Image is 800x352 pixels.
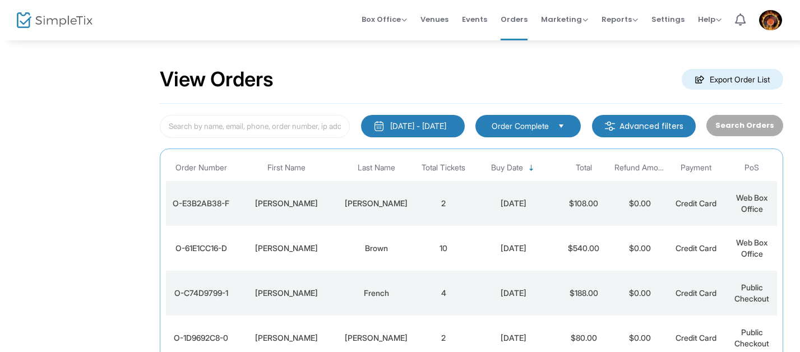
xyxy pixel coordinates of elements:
div: 8/20/2025 [474,332,553,344]
div: 8/21/2025 [474,198,553,209]
td: $0.00 [612,181,668,226]
div: Williams [340,198,413,209]
td: $188.00 [556,271,612,316]
span: Credit Card [676,198,716,208]
div: O-C74D9799-1 [169,288,233,299]
span: Public Checkout [734,327,769,348]
button: [DATE] - [DATE] [361,115,465,137]
td: $0.00 [612,226,668,271]
m-button: Advanced filters [592,115,696,137]
th: Refund Amount [612,155,668,181]
div: 8/21/2025 [474,243,553,254]
div: Sonya [239,332,334,344]
span: First Name [267,163,306,173]
span: PoS [744,163,759,173]
span: Sortable [527,164,536,173]
span: Help [698,14,722,25]
span: Order Complete [492,121,549,132]
input: Search by name, email, phone, order number, ip address, or last 4 digits of card [160,115,350,138]
button: Select [553,120,569,132]
td: $0.00 [612,271,668,316]
td: 10 [415,226,471,271]
div: Russ [239,288,334,299]
span: Credit Card [676,333,716,342]
td: 4 [415,271,471,316]
span: Settings [651,5,685,34]
img: monthly [373,121,385,132]
span: Credit Card [676,288,716,298]
m-button: Export Order List [682,69,783,90]
th: Total Tickets [415,155,471,181]
h2: View Orders [160,67,274,92]
td: $540.00 [556,226,612,271]
span: Orders [501,5,528,34]
img: filter [604,121,616,132]
td: $108.00 [556,181,612,226]
div: [DATE] - [DATE] [390,121,446,132]
span: Web Box Office [736,193,767,214]
span: Payment [681,163,711,173]
span: Box Office [362,14,407,25]
span: Events [462,5,487,34]
span: Buy Date [491,163,523,173]
span: Order Number [175,163,227,173]
div: O-1D9692C8-0 [169,332,233,344]
span: Reports [602,14,638,25]
div: Gayle [239,198,334,209]
th: Total [556,155,612,181]
td: 2 [415,181,471,226]
span: Venues [420,5,448,34]
div: O-E3B2AB38-F [169,198,233,209]
div: Lynn [340,332,413,344]
span: Public Checkout [734,282,769,303]
span: Marketing [541,14,588,25]
div: O-61E1CC16-D [169,243,233,254]
span: Credit Card [676,243,716,253]
span: Web Box Office [736,238,767,258]
div: Brown [340,243,413,254]
div: Lois [239,243,334,254]
div: French [340,288,413,299]
span: Last Name [358,163,395,173]
div: 8/21/2025 [474,288,553,299]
